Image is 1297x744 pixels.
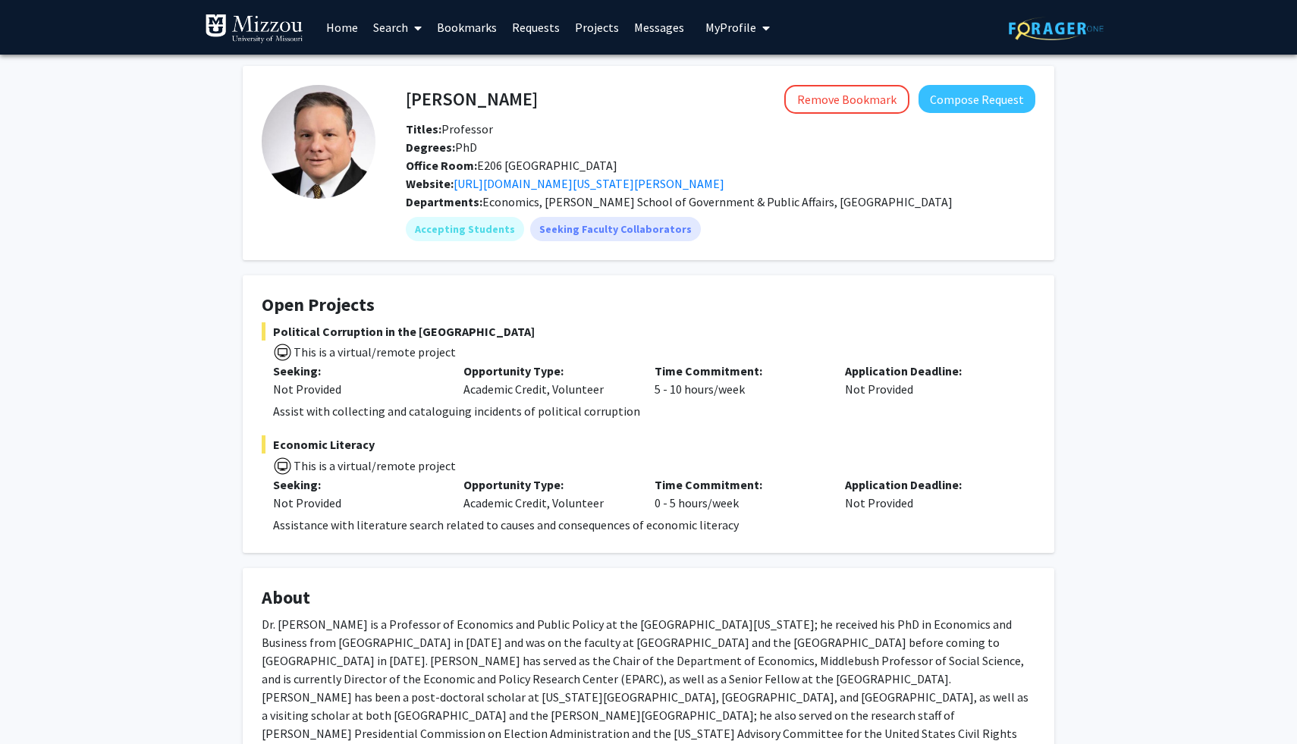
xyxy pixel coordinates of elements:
[454,176,724,191] a: Opens in a new tab
[319,1,366,54] a: Home
[429,1,504,54] a: Bookmarks
[643,362,834,398] div: 5 - 10 hours/week
[655,362,822,380] p: Time Commitment:
[273,476,441,494] p: Seeking:
[11,676,64,733] iframe: Chat
[919,85,1035,113] button: Compose Request to Jeff Milyo
[406,158,617,173] span: E206 [GEOGRAPHIC_DATA]
[834,476,1024,512] div: Not Provided
[366,1,429,54] a: Search
[406,140,455,155] b: Degrees:
[834,362,1024,398] div: Not Provided
[452,362,642,398] div: Academic Credit, Volunteer
[845,362,1013,380] p: Application Deadline:
[262,435,1035,454] span: Economic Literacy
[262,294,1035,316] h4: Open Projects
[273,402,1035,420] p: Assist with collecting and cataloguing incidents of political corruption
[262,587,1035,609] h4: About
[406,194,482,209] b: Departments:
[482,194,953,209] span: Economics, [PERSON_NAME] School of Government & Public Affairs, [GEOGRAPHIC_DATA]
[205,14,303,44] img: University of Missouri Logo
[406,85,538,113] h4: [PERSON_NAME]
[1009,17,1104,40] img: ForagerOne Logo
[406,217,524,241] mat-chip: Accepting Students
[273,494,441,512] div: Not Provided
[643,476,834,512] div: 0 - 5 hours/week
[504,1,567,54] a: Requests
[452,476,642,512] div: Academic Credit, Volunteer
[262,322,1035,341] span: Political Corruption in the [GEOGRAPHIC_DATA]
[406,176,454,191] b: Website:
[292,458,456,473] span: This is a virtual/remote project
[262,85,375,199] img: Profile Picture
[463,476,631,494] p: Opportunity Type:
[292,344,456,359] span: This is a virtual/remote project
[273,380,441,398] div: Not Provided
[273,362,441,380] p: Seeking:
[655,476,822,494] p: Time Commitment:
[406,121,441,137] b: Titles:
[406,158,477,173] b: Office Room:
[406,121,493,137] span: Professor
[463,362,631,380] p: Opportunity Type:
[567,1,627,54] a: Projects
[530,217,701,241] mat-chip: Seeking Faculty Collaborators
[784,85,909,114] button: Remove Bookmark
[627,1,692,54] a: Messages
[406,140,477,155] span: PhD
[273,516,1035,534] p: Assistance with literature search related to causes and consequences of economic literacy
[705,20,756,35] span: My Profile
[845,476,1013,494] p: Application Deadline:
